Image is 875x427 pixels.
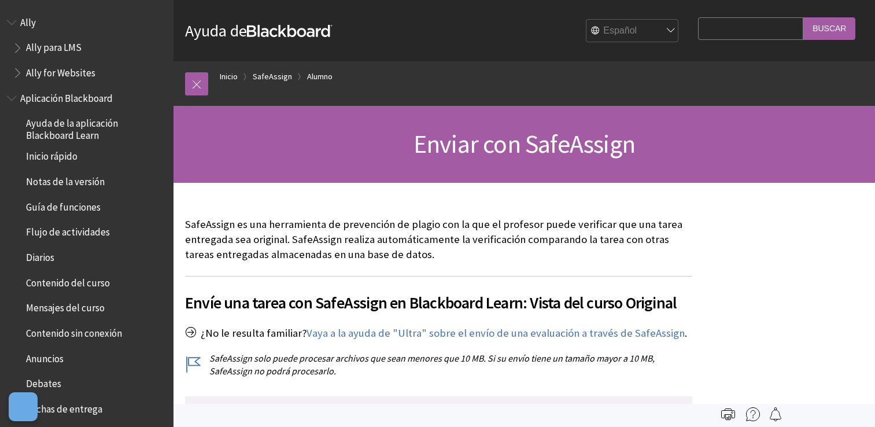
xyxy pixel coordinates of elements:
[26,223,110,238] span: Flujo de actividades
[746,407,760,421] img: More help
[803,17,855,40] input: Buscar
[26,172,105,187] span: Notas de la versión
[26,273,110,289] span: Contenido del curso
[413,128,635,160] span: Enviar con SafeAssign
[26,38,82,54] span: Ally para LMS
[26,63,95,79] span: Ally for Websites
[26,114,165,141] span: Ayuda de la aplicación Blackboard Learn
[9,392,38,421] button: Abrir preferencias
[247,25,333,37] strong: Blackboard
[26,374,61,390] span: Debates
[586,20,679,43] select: Site Language Selector
[26,197,101,213] span: Guía de funciones
[185,217,692,263] p: SafeAssign es una herramienta de prevención de plagio con la que el profesor puede verificar que ...
[185,20,333,41] a: Ayuda deBlackboard
[185,326,692,341] p: ¿No le resulta familiar? .
[26,349,64,365] span: Anuncios
[26,147,77,163] span: Inicio rápido
[26,248,54,263] span: Diarios
[253,69,292,84] a: SafeAssign
[185,352,692,378] p: SafeAssign solo puede procesar archivos que sean menores que 10 MB. Si su envío tiene un tamaño m...
[26,399,102,415] span: Fechas de entrega
[7,13,167,83] nav: Book outline for Anthology Ally Help
[185,276,692,315] h2: Envíe una tarea con SafeAssign en Blackboard Learn: Vista del curso Original
[26,323,122,339] span: Contenido sin conexión
[220,69,238,84] a: Inicio
[20,13,36,28] span: Ally
[26,299,105,314] span: Mensajes del curso
[307,326,685,340] a: Vaya a la ayuda de "Ultra" sobre el envío de una evaluación a través de SafeAssign
[20,89,113,104] span: Aplicación Blackboard
[307,69,333,84] a: Alumno
[769,407,782,421] img: Follow this page
[721,407,735,421] img: Print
